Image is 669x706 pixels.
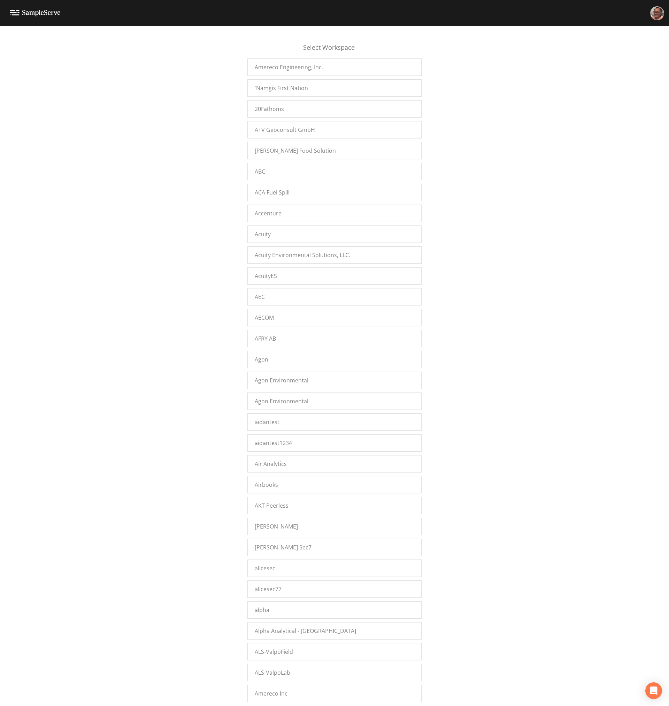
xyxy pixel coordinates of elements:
[247,309,422,326] a: AECOM
[247,142,422,159] a: [PERSON_NAME] Food Solution
[255,481,278,489] span: Airbooks
[247,246,422,264] a: Acuity Environmental Solutions, LLC.
[247,476,422,493] a: Airbooks
[247,205,422,222] a: Accenture
[255,501,289,510] span: AKT Peerless
[255,84,308,92] span: 'Namgis First Nation
[10,10,61,16] img: logo
[247,330,422,347] a: AFRY AB
[255,146,336,155] span: [PERSON_NAME] Food Solution
[255,689,287,698] span: Amereco Inc
[247,539,422,556] a: [PERSON_NAME] Sec7
[247,580,422,598] a: alicesec77
[255,167,265,176] span: ABC
[255,105,284,113] span: 20Fathoms
[247,225,422,243] a: Acuity
[255,522,298,531] span: [PERSON_NAME]
[255,418,279,426] span: aidantest
[247,58,422,76] a: Amereco Engineering, Inc.
[247,351,422,368] a: Agon
[247,643,422,660] a: ALS-ValpoField
[255,126,315,134] span: A+V Geoconsult GmbH
[247,288,422,306] a: AEC
[255,355,268,364] span: Agon
[645,682,662,699] div: Open Intercom Messenger
[247,685,422,702] a: Amereco Inc
[247,267,422,285] a: AcuityES
[247,622,422,640] a: Alpha Analytical - [GEOGRAPHIC_DATA]
[255,376,308,384] span: Agon Environmental
[255,209,282,217] span: Accenture
[247,372,422,389] a: Agon Environmental
[255,439,292,447] span: aidantest1234
[255,606,269,614] span: alpha
[247,163,422,180] a: ABC
[247,392,422,410] a: Agon Environmental
[247,518,422,535] a: [PERSON_NAME]
[247,434,422,452] a: aidantest1234
[247,455,422,473] a: Air Analytics
[247,560,422,577] a: alicesec
[255,272,277,280] span: AcuityES
[255,543,312,552] span: [PERSON_NAME] Sec7
[255,314,274,322] span: AECOM
[247,497,422,514] a: AKT Peerless
[255,668,290,677] span: ALS-ValpoLab
[255,251,350,259] span: Acuity Environmental Solutions, LLC.
[247,79,422,97] a: 'Namgis First Nation
[255,627,356,635] span: Alpha Analytical - [GEOGRAPHIC_DATA]
[650,6,664,20] img: e2d790fa78825a4bb76dcb6ab311d44c
[247,184,422,201] a: ACA Fuel Spill
[255,648,293,656] span: ALS-ValpoField
[255,293,265,301] span: AEC
[247,121,422,138] a: A+V Geoconsult GmbH
[247,664,422,681] a: ALS-ValpoLab
[247,601,422,619] a: alpha
[255,460,287,468] span: Air Analytics
[255,585,282,593] span: alicesec77
[255,564,275,572] span: alicesec
[247,413,422,431] a: aidantest
[255,397,308,405] span: Agon Environmental
[255,334,276,343] span: AFRY AB
[255,230,271,238] span: Acuity
[255,188,290,197] span: ACA Fuel Spill
[247,43,422,58] div: Select Workspace
[255,63,323,71] span: Amereco Engineering, Inc.
[247,100,422,118] a: 20Fathoms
